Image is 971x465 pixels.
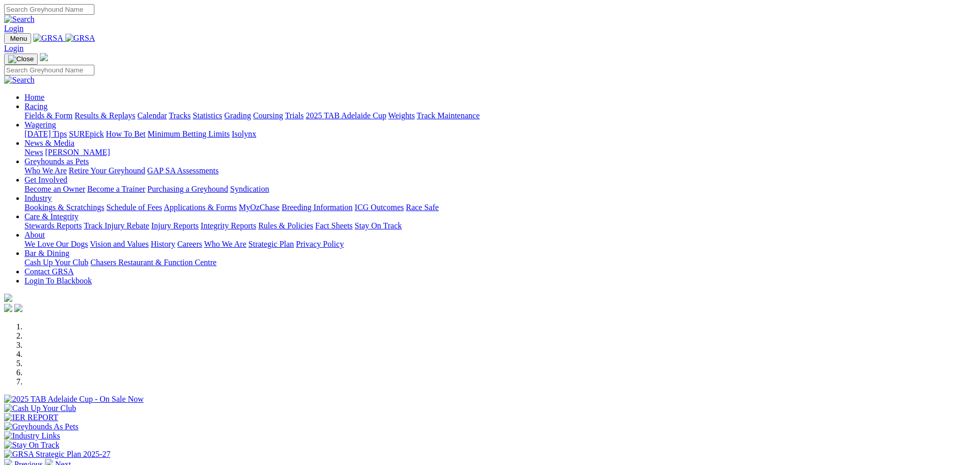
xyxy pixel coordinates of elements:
img: logo-grsa-white.png [4,294,12,302]
div: Get Involved [24,185,967,194]
a: Coursing [253,111,283,120]
a: 2025 TAB Adelaide Cup [306,111,386,120]
a: Get Involved [24,175,67,184]
a: Greyhounds as Pets [24,157,89,166]
div: Racing [24,111,967,120]
img: facebook.svg [4,304,12,312]
img: Industry Links [4,431,60,441]
a: Retire Your Greyhound [69,166,145,175]
a: Login To Blackbook [24,276,92,285]
a: Login [4,44,23,53]
a: Statistics [193,111,222,120]
a: ICG Outcomes [355,203,404,212]
input: Search [4,65,94,75]
a: Calendar [137,111,167,120]
a: Results & Replays [74,111,135,120]
a: Become a Trainer [87,185,145,193]
a: History [151,240,175,248]
a: Vision and Values [90,240,148,248]
img: twitter.svg [14,304,22,312]
div: Wagering [24,130,967,139]
a: Fields & Form [24,111,72,120]
a: Purchasing a Greyhound [147,185,228,193]
a: Industry [24,194,52,202]
img: logo-grsa-white.png [40,53,48,61]
a: Who We Are [204,240,246,248]
img: GRSA Strategic Plan 2025-27 [4,450,110,459]
a: News [24,148,43,157]
a: Become an Owner [24,185,85,193]
a: Racing [24,102,47,111]
a: Stay On Track [355,221,402,230]
img: Greyhounds As Pets [4,422,79,431]
a: News & Media [24,139,74,147]
a: Track Maintenance [417,111,480,120]
img: GRSA [33,34,63,43]
a: SUREpick [69,130,104,138]
a: Schedule of Fees [106,203,162,212]
a: Tracks [169,111,191,120]
a: Contact GRSA [24,267,73,276]
a: Applications & Forms [164,203,237,212]
button: Toggle navigation [4,33,31,44]
a: GAP SA Assessments [147,166,219,175]
a: [DATE] Tips [24,130,67,138]
a: Cash Up Your Club [24,258,88,267]
span: Menu [10,35,27,42]
a: We Love Our Dogs [24,240,88,248]
img: Close [8,55,34,63]
a: Bookings & Scratchings [24,203,104,212]
img: Search [4,75,35,85]
a: Login [4,24,23,33]
img: Stay On Track [4,441,59,450]
a: Breeding Information [282,203,353,212]
a: Fact Sheets [315,221,353,230]
a: Privacy Policy [296,240,344,248]
a: Stewards Reports [24,221,82,230]
a: Bar & Dining [24,249,69,257]
a: Chasers Restaurant & Function Centre [90,258,216,267]
a: Race Safe [406,203,438,212]
a: Weights [388,111,415,120]
a: Minimum Betting Limits [147,130,230,138]
div: Care & Integrity [24,221,967,230]
a: Home [24,93,44,101]
a: Rules & Policies [258,221,313,230]
a: Integrity Reports [201,221,256,230]
a: Isolynx [232,130,256,138]
a: MyOzChase [239,203,280,212]
a: How To Bet [106,130,146,138]
a: Trials [285,111,304,120]
img: Search [4,15,35,24]
a: Care & Integrity [24,212,79,221]
div: Industry [24,203,967,212]
a: Grading [225,111,251,120]
div: About [24,240,967,249]
input: Search [4,4,94,15]
a: Who We Are [24,166,67,175]
a: Track Injury Rebate [84,221,149,230]
img: 2025 TAB Adelaide Cup - On Sale Now [4,395,144,404]
div: Bar & Dining [24,258,967,267]
a: Syndication [230,185,269,193]
img: Cash Up Your Club [4,404,76,413]
a: [PERSON_NAME] [45,148,110,157]
img: IER REPORT [4,413,58,422]
a: Wagering [24,120,56,129]
a: Careers [177,240,202,248]
div: Greyhounds as Pets [24,166,967,175]
a: About [24,230,45,239]
button: Toggle navigation [4,54,38,65]
a: Strategic Plan [248,240,294,248]
a: Injury Reports [151,221,198,230]
img: GRSA [65,34,95,43]
div: News & Media [24,148,967,157]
